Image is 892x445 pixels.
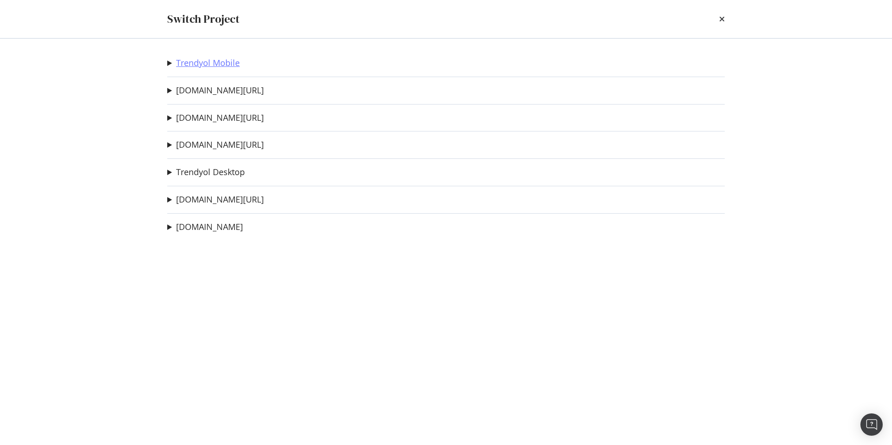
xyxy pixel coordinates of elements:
[176,195,264,204] a: [DOMAIN_NAME][URL]
[167,194,264,206] summary: [DOMAIN_NAME][URL]
[176,85,264,95] a: [DOMAIN_NAME][URL]
[176,140,264,150] a: [DOMAIN_NAME][URL]
[167,57,240,69] summary: Trendyol Mobile
[176,58,240,68] a: Trendyol Mobile
[176,222,243,232] a: [DOMAIN_NAME]
[719,11,725,27] div: times
[167,112,264,124] summary: [DOMAIN_NAME][URL]
[176,167,245,177] a: Trendyol Desktop
[167,85,264,97] summary: [DOMAIN_NAME][URL]
[167,221,243,233] summary: [DOMAIN_NAME]
[860,413,883,436] div: Open Intercom Messenger
[167,11,240,27] div: Switch Project
[176,113,264,123] a: [DOMAIN_NAME][URL]
[167,166,245,178] summary: Trendyol Desktop
[167,139,264,151] summary: [DOMAIN_NAME][URL]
